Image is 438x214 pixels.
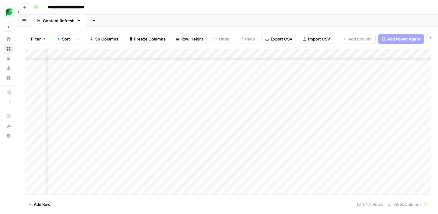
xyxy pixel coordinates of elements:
button: 50 Columns [86,34,122,44]
a: Browse [4,44,13,54]
span: Redo [245,36,255,42]
button: Add Column [339,34,376,44]
button: Help + Support [4,131,13,141]
div: Content Refresh [43,18,75,24]
span: Add Row [34,201,50,207]
button: Import CSV [299,34,334,44]
a: AirOps Academy [4,111,13,121]
img: SproutSocial Logo [4,7,15,18]
button: Row Height [172,34,207,44]
div: 1,475 Rows [355,199,385,209]
span: Row Height [181,36,203,42]
button: Export CSV [261,34,296,44]
button: Add Row [25,199,54,209]
span: Undo [219,36,229,42]
div: 39/50 Columns [385,199,431,209]
button: Redo [236,34,259,44]
span: Add Power Agent [387,36,420,42]
span: 50 Columns [95,36,118,42]
button: Add Power Agent [378,34,424,44]
button: Undo [210,34,233,44]
span: Freeze Columns [134,36,165,42]
a: Home [4,34,13,44]
span: 1 [57,37,59,41]
a: Content Refresh [31,15,86,27]
a: Settings [4,73,13,83]
button: Filter [27,34,50,44]
button: Workspace: SproutSocial [4,5,13,20]
div: 1 [57,37,60,41]
div: What's new? [4,121,13,131]
a: Usage [4,63,13,73]
button: 1Sort [53,34,74,44]
span: Import CSV [308,36,330,42]
span: Sort [62,36,70,42]
a: Your Data [4,54,13,63]
span: Add Column [348,36,372,42]
span: Filter [31,36,41,42]
span: Export CSV [271,36,292,42]
button: What's new? [4,121,13,131]
button: Freeze Columns [125,34,169,44]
